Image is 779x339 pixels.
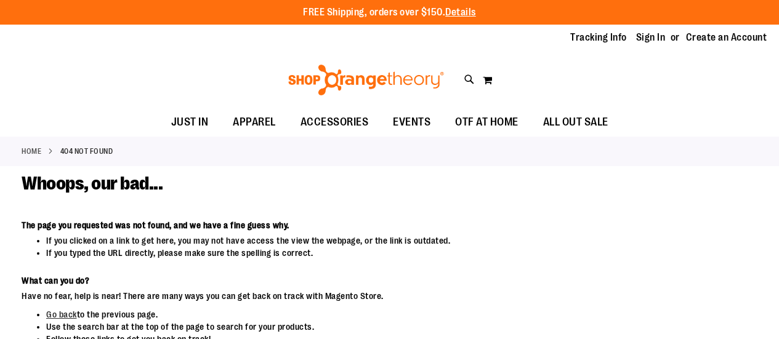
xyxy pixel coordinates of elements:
[686,31,767,44] a: Create an Account
[22,146,41,157] a: Home
[570,31,627,44] a: Tracking Info
[445,7,476,18] a: Details
[393,108,430,136] span: EVENTS
[22,290,604,302] dd: Have no fear, help is near! There are many ways you can get back on track with Magento Store.
[46,234,604,247] li: If you clicked on a link to get here, you may not have access the view the webpage, or the link i...
[46,321,604,333] li: Use the search bar at the top of the page to search for your products.
[233,108,276,136] span: APPAREL
[455,108,519,136] span: OTF AT HOME
[22,274,604,287] dt: What can you do?
[60,146,113,157] strong: 404 Not Found
[636,31,666,44] a: Sign In
[22,173,163,194] span: Whoops, our bad...
[303,6,476,20] p: FREE Shipping, orders over $150.
[171,108,209,136] span: JUST IN
[301,108,369,136] span: ACCESSORIES
[46,309,77,319] a: Go back
[46,247,604,259] li: If you typed the URL directly, please make sure the spelling is correct.
[22,219,604,231] dt: The page you requested was not found, and we have a fine guess why.
[286,65,446,95] img: Shop Orangetheory
[46,308,604,321] li: to the previous page.
[543,108,608,136] span: ALL OUT SALE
